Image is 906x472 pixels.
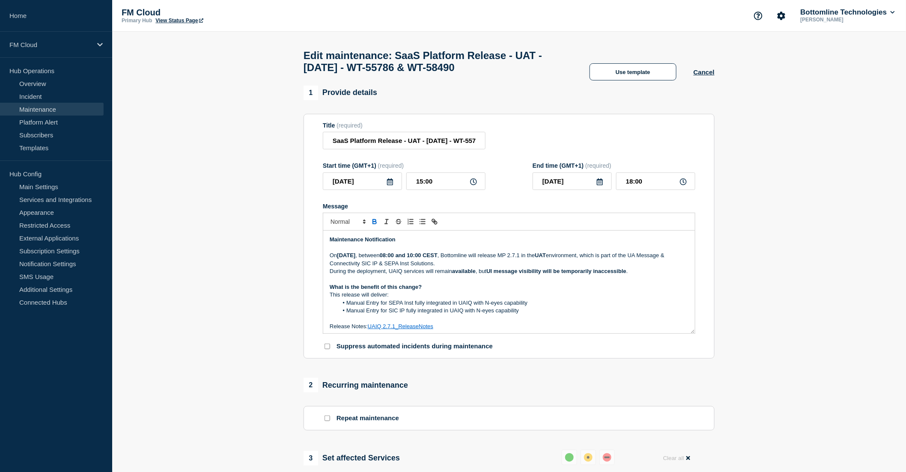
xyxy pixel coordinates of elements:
div: Title [323,122,486,129]
div: Start time (GMT+1) [323,162,486,169]
button: affected [581,450,596,465]
strong: available [452,268,476,274]
div: up [565,453,574,462]
button: Account settings [772,7,790,25]
span: (required) [585,162,611,169]
strong: [DATE] [337,252,355,258]
p: This release will deliver: [330,291,688,299]
button: Toggle italic text [381,217,393,227]
input: HH:MM [616,172,695,190]
input: HH:MM [406,172,486,190]
h1: Edit maintenance: SaaS Platform Release - UAT - [DATE] - WT-55786 & WT-58490 [304,50,572,74]
button: Toggle bold text [369,217,381,227]
button: Toggle bulleted list [417,217,429,227]
input: YYYY-MM-DD [323,172,402,190]
strong: UI message visibility will be temporarily inaccessible [486,268,626,274]
p: Repeat maintenance [337,414,399,422]
button: Bottomline Technologies [799,8,897,17]
li: Manual Entry for SEPA Inst fully integrated in UAIQ with N-eyes capability [338,299,689,307]
p: On , between , Bottomline will release MP 2.7.1 in the environment, which is part of the UA Messa... [330,252,688,267]
strong: 08:00 and 10:00 CEST [380,252,438,258]
a: UAIQ 2.7.1_ReleaseNotes [368,323,433,330]
strong: Maintenance Notification [330,236,396,243]
span: 1 [304,86,318,100]
button: Toggle ordered list [405,217,417,227]
div: Provide details [304,86,377,100]
div: Message [323,203,695,210]
span: (required) [378,162,404,169]
button: up [562,450,577,465]
input: Repeat maintenance [325,416,330,421]
p: FM Cloud [122,8,293,18]
p: During the deployment, UAIQ services will remain , but . [330,267,688,275]
span: Font size [327,217,369,227]
span: 2 [304,378,318,392]
strong: UAT [535,252,546,258]
p: FM Cloud [9,41,92,48]
p: Suppress automated incidents during maintenance [337,342,493,350]
div: affected [584,453,593,462]
p: [PERSON_NAME] [799,17,888,23]
button: Toggle strikethrough text [393,217,405,227]
a: View Status Page [155,18,203,24]
input: YYYY-MM-DD [533,172,612,190]
div: Recurring maintenance [304,378,408,392]
button: down [599,450,615,465]
div: Set affected Services [304,451,400,466]
button: Use template [590,63,677,80]
button: Clear all [658,450,695,466]
button: Support [749,7,767,25]
div: End time (GMT+1) [533,162,695,169]
div: Message [323,231,695,333]
button: Toggle link [429,217,441,227]
button: Cancel [694,68,715,76]
input: Title [323,132,486,149]
li: Manual Entry for SIC IP fully integrated in UAIQ with N-eyes capability [338,307,689,315]
input: Suppress automated incidents during maintenance [325,344,330,349]
span: 3 [304,451,318,466]
strong: What is the benefit of this change? [330,284,422,290]
p: Primary Hub [122,18,152,24]
p: Release Notes: [330,323,688,330]
div: down [603,453,611,462]
span: (required) [337,122,363,129]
